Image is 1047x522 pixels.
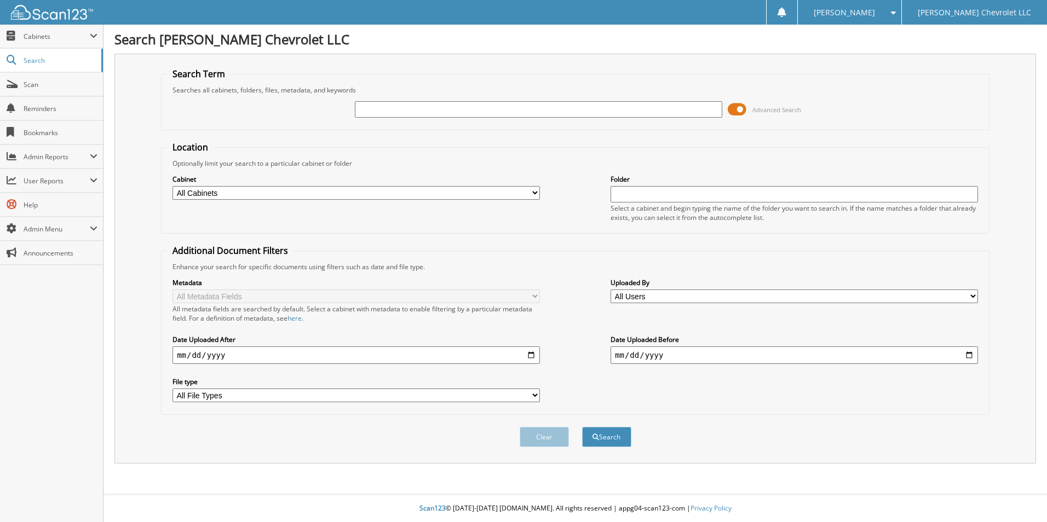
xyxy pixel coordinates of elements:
[24,224,90,234] span: Admin Menu
[24,152,90,161] span: Admin Reports
[24,80,97,89] span: Scan
[520,427,569,447] button: Clear
[24,32,90,41] span: Cabinets
[114,30,1036,48] h1: Search [PERSON_NAME] Chevrolet LLC
[582,427,631,447] button: Search
[814,9,875,16] span: [PERSON_NAME]
[24,104,97,113] span: Reminders
[24,56,96,65] span: Search
[167,245,294,257] legend: Additional Document Filters
[24,176,90,185] span: User Reports
[172,175,540,184] label: Cabinet
[24,128,97,137] span: Bookmarks
[419,503,446,513] span: Scan123
[167,141,214,153] legend: Location
[611,346,978,364] input: end
[103,495,1047,522] div: © [DATE]-[DATE] [DOMAIN_NAME]. All rights reserved | appg04-scan123-com |
[24,200,97,210] span: Help
[172,335,540,344] label: Date Uploaded After
[167,85,983,95] div: Searches all cabinets, folders, files, metadata, and keywords
[287,314,302,323] a: here
[611,204,978,222] div: Select a cabinet and begin typing the name of the folder you want to search in. If the name match...
[691,503,732,513] a: Privacy Policy
[172,278,540,287] label: Metadata
[11,5,93,20] img: scan123-logo-white.svg
[172,377,540,386] label: File type
[167,159,983,168] div: Optionally limit your search to a particular cabinet or folder
[752,106,801,114] span: Advanced Search
[918,9,1031,16] span: [PERSON_NAME] Chevrolet LLC
[611,278,978,287] label: Uploaded By
[611,335,978,344] label: Date Uploaded Before
[24,248,97,258] span: Announcements
[172,346,540,364] input: start
[167,262,983,271] div: Enhance your search for specific documents using filters such as date and file type.
[611,175,978,184] label: Folder
[167,68,231,80] legend: Search Term
[172,304,540,323] div: All metadata fields are searched by default. Select a cabinet with metadata to enable filtering b...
